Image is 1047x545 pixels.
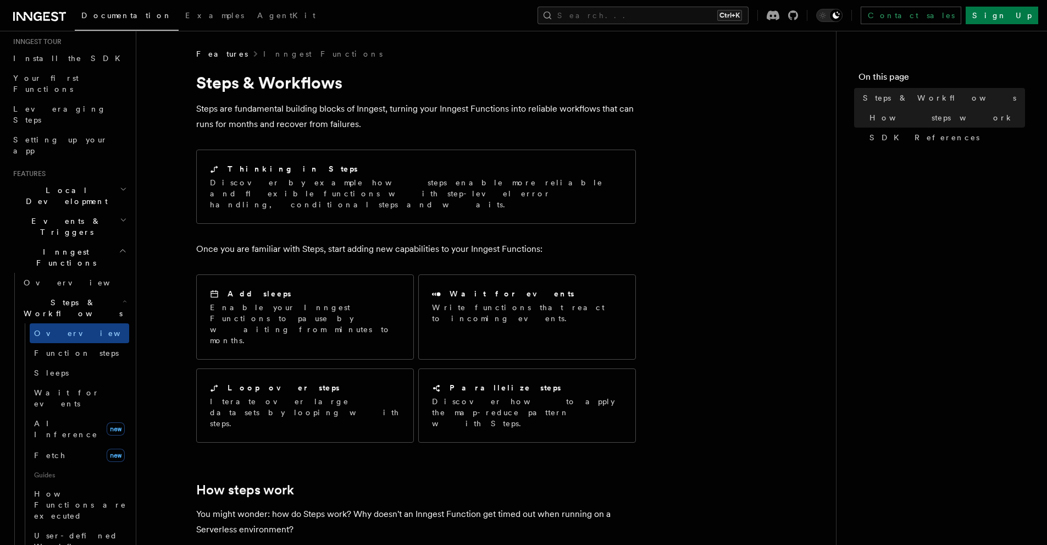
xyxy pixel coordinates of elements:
[196,507,636,537] p: You might wonder: how do Steps work? Why doesn't an Inngest Function get timed out when running o...
[816,9,843,22] button: Toggle dark mode
[30,323,129,343] a: Overview
[34,368,69,377] span: Sleeps
[13,54,127,63] span: Install the SDK
[9,246,119,268] span: Inngest Functions
[196,150,636,224] a: Thinking in StepsDiscover by example how steps enable more reliable and flexible functions with s...
[24,278,137,287] span: Overview
[196,73,636,92] h1: Steps & Workflows
[257,11,315,20] span: AgentKit
[75,3,179,31] a: Documentation
[30,484,129,526] a: How Functions are executed
[34,388,99,408] span: Wait for events
[196,101,636,132] p: Steps are fundamental building blocks of Inngest, turning your Inngest Functions into reliable wo...
[9,130,129,161] a: Setting up your app
[9,216,120,238] span: Events & Triggers
[185,11,244,20] span: Examples
[81,11,172,20] span: Documentation
[30,414,129,444] a: AI Inferencenew
[34,451,66,460] span: Fetch
[13,135,108,155] span: Setting up your app
[210,177,622,210] p: Discover by example how steps enable more reliable and flexible functions with step-level error h...
[228,382,340,393] h2: Loop over steps
[418,368,636,443] a: Parallelize stepsDiscover how to apply the map-reduce pattern with Steps.
[13,104,106,124] span: Leveraging Steps
[865,128,1025,147] a: SDK References
[210,302,400,346] p: Enable your Inngest Functions to pause by waiting from minutes to months.
[228,163,358,174] h2: Thinking in Steps
[861,7,961,24] a: Contact sales
[34,349,119,357] span: Function steps
[869,112,1014,123] span: How steps work
[418,274,636,360] a: Wait for eventsWrite functions that react to incoming events.
[865,108,1025,128] a: How steps work
[196,274,414,360] a: Add sleepsEnable your Inngest Functions to pause by waiting from minutes to months.
[30,383,129,414] a: Wait for events
[30,363,129,383] a: Sleeps
[196,482,294,498] a: How steps work
[228,288,291,299] h2: Add sleeps
[450,382,561,393] h2: Parallelize steps
[179,3,251,30] a: Examples
[210,396,400,429] p: Iterate over large datasets by looping with steps.
[9,211,129,242] button: Events & Triggers
[19,297,123,319] span: Steps & Workflows
[30,343,129,363] a: Function steps
[196,368,414,443] a: Loop over stepsIterate over large datasets by looping with steps.
[858,88,1025,108] a: Steps & Workflows
[34,489,126,520] span: How Functions are executed
[30,466,129,484] span: Guides
[966,7,1038,24] a: Sign Up
[863,92,1016,103] span: Steps & Workflows
[263,48,383,59] a: Inngest Functions
[196,48,248,59] span: Features
[9,180,129,211] button: Local Development
[717,10,742,21] kbd: Ctrl+K
[34,329,147,338] span: Overview
[107,449,125,462] span: new
[9,185,120,207] span: Local Development
[432,302,622,324] p: Write functions that react to incoming events.
[432,396,622,429] p: Discover how to apply the map-reduce pattern with Steps.
[450,288,574,299] h2: Wait for events
[19,273,129,293] a: Overview
[107,422,125,436] span: new
[9,169,46,178] span: Features
[869,132,979,143] span: SDK References
[9,37,62,46] span: Inngest tour
[251,3,322,30] a: AgentKit
[9,48,129,68] a: Install the SDK
[9,242,129,273] button: Inngest Functions
[13,74,79,93] span: Your first Functions
[30,444,129,466] a: Fetchnew
[19,293,129,323] button: Steps & Workflows
[538,7,749,24] button: Search...Ctrl+K
[34,419,98,439] span: AI Inference
[9,99,129,130] a: Leveraging Steps
[196,241,636,257] p: Once you are familiar with Steps, start adding new capabilities to your Inngest Functions:
[858,70,1025,88] h4: On this page
[9,68,129,99] a: Your first Functions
